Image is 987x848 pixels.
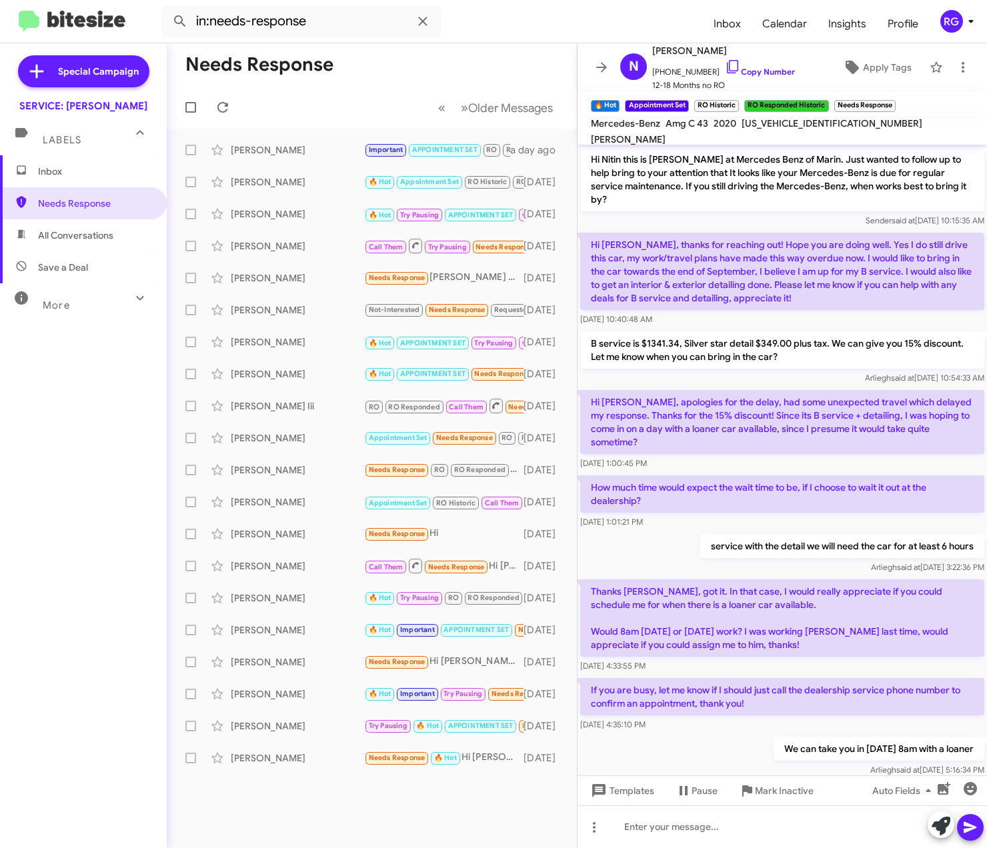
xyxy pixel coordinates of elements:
div: [DATE] [524,591,566,605]
div: [DATE] [524,207,566,221]
span: Try Pausing [400,593,439,602]
div: [DATE] [524,431,566,445]
input: Search [161,5,441,37]
span: Mark Inactive [755,779,814,803]
span: said at [892,215,915,225]
button: Apply Tags [830,55,923,79]
span: « [438,99,445,116]
span: Call Them [485,499,520,507]
div: Yes [364,590,524,605]
span: Needs Response [38,197,151,210]
small: Needs Response [834,100,896,112]
span: Apply Tags [863,55,912,79]
div: [DATE] [524,335,566,349]
span: 🔥 Hot [369,211,391,219]
span: 🔥 Hot [369,593,391,602]
span: RO [486,145,497,154]
div: Hello, [PERSON_NAME]. I was dissatisfied with the service. 1. The code for the problem that was f... [364,302,524,317]
a: Inbox [703,5,752,43]
div: Hi [PERSON_NAME], Thank you for following up. Yes, I’m satisfied with the services and repairs pr... [364,654,524,669]
span: [DATE] 10:40:48 AM [580,314,652,324]
a: Calendar [752,5,818,43]
span: Templates [588,779,654,803]
nav: Page navigation example [431,94,561,121]
span: Labels [43,134,81,146]
span: 2020 [714,117,736,129]
span: Needs Response [491,689,548,698]
div: [PERSON_NAME] Iii [231,399,364,413]
div: Hi [PERSON_NAME], my daughter [PERSON_NAME] wrote an email to you on my behalf this morning regar... [364,430,524,445]
small: 🔥 Hot [591,100,620,112]
span: APPOINTMENT SET [400,339,465,347]
p: Thanks [PERSON_NAME], got it. In that case, I would really appreciate if you could schedule me fo... [580,579,984,657]
div: [DATE] [524,303,566,317]
span: Call Them [522,211,557,219]
div: Honestly no it's always something that needs to be done I was going to see if it can be traded in [364,205,524,222]
span: Try Pausing [443,689,482,698]
span: Appointment Set [400,177,459,186]
span: Inbox [38,165,151,178]
span: said at [897,562,920,572]
a: Special Campaign [18,55,149,87]
span: Appointment Set [369,433,427,442]
div: [PERSON_NAME] [231,559,364,573]
a: Copy Number [725,67,795,77]
div: SERVICE: [PERSON_NAME] [19,99,147,113]
span: Arliegh [DATE] 3:22:36 PM [871,562,984,572]
button: Next [453,94,561,121]
span: More [43,299,70,311]
div: Amazing! Thank you so much! [364,718,524,733]
div: [DATE] [524,239,566,253]
div: Inbound Call [364,397,524,414]
span: RO Responded [467,593,519,602]
div: [PERSON_NAME] [231,527,364,541]
div: Hi [PERSON_NAME]- would love to have a short call with you. Please let me know if now is a good t... [364,557,524,574]
span: Needs Response [436,433,493,442]
span: Needs Response [369,657,425,666]
p: service with the detail we will need the car for at least 6 hours [700,534,984,558]
button: Templates [578,779,665,803]
div: [DATE] [524,687,566,701]
div: Hi [364,526,524,541]
div: Liked “I'm glad to hear that! If there's anything else you need regarding your vehicle or to sche... [364,462,524,477]
span: 🔥 Hot [369,177,391,186]
span: Needs Response [369,753,425,762]
div: Hi [PERSON_NAME] thank you for text me but when I called Mercedes for an appointment [DATE] nobod... [364,750,524,765]
span: said at [891,373,914,383]
span: 12-18 Months no RO [652,79,795,92]
span: RO Historic [436,499,475,507]
span: APPOINTMENT SET [443,625,509,634]
div: Thanks [PERSON_NAME], what would the quote be for an A service with detailing ? Also last time yo... [364,174,524,189]
small: RO Responded Historic [744,100,828,112]
p: We can take you in [DATE] 8am with a loaner [774,737,984,761]
span: All Conversations [38,229,113,242]
span: [PERSON_NAME] [652,43,795,59]
div: [PERSON_NAME] [231,303,364,317]
span: Arliegh [DATE] 5:16:34 PM [870,765,984,775]
div: [PERSON_NAME] -- on a scale of 1 to 10 my experience has been a ZERO. Please talk to Nic. My sati... [364,270,524,285]
div: [DATE] [524,399,566,413]
div: [PERSON_NAME] [231,495,364,509]
span: Profile [877,5,929,43]
span: Call Them [449,403,483,411]
span: [US_VEHICLE_IDENTIFICATION_NUMBER] [742,117,922,129]
div: [PERSON_NAME], my tire light is on however the tire pressure is correct. Can I turn it off? [364,366,524,381]
div: [PERSON_NAME] [231,463,364,477]
span: Important [400,689,435,698]
span: Amg C 43 [666,117,708,129]
span: Important [400,625,435,634]
span: Special Campaign [58,65,139,78]
div: [PERSON_NAME] [231,623,364,637]
span: Try Pausing [369,721,407,730]
span: RO Historic [467,177,507,186]
span: RO Responded [506,145,558,154]
span: 🔥 Hot [416,721,439,730]
span: Mercedes-Benz [591,117,660,129]
span: Important [369,145,403,154]
span: Auto Fields [872,779,936,803]
span: RO Responded [454,465,506,474]
div: Hi yes it was good. They do need to issue a credit for a service that I was billed for that they ... [364,237,524,254]
span: RO [369,403,379,411]
p: B service is $1341.34, Silver star detail $349.00 plus tax. We can give you 15% discount. Let me ... [580,331,984,369]
span: APPOINTMENT SET [448,721,514,730]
